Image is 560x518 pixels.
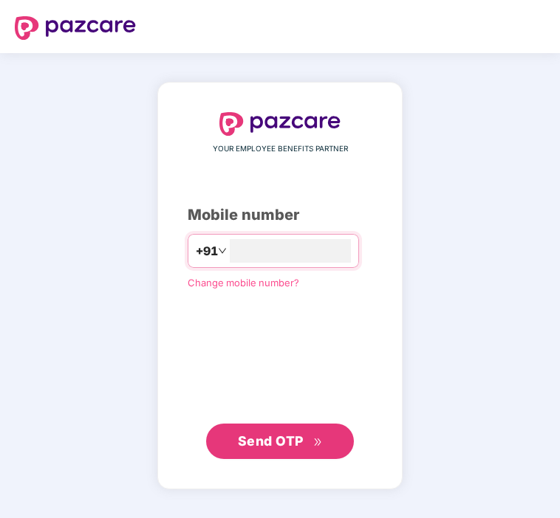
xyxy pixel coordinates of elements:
button: Send OTPdouble-right [206,424,354,459]
a: Change mobile number? [188,277,299,289]
span: +91 [196,242,218,260]
div: Mobile number [188,204,372,227]
img: logo [15,16,136,40]
img: logo [219,112,341,136]
span: YOUR EMPLOYEE BENEFITS PARTNER [213,143,348,155]
span: double-right [313,438,323,447]
span: Send OTP [238,433,304,449]
span: down [218,246,227,255]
